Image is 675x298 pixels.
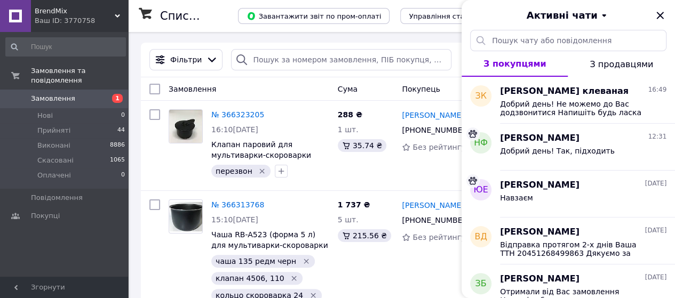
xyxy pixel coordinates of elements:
span: [PHONE_NUMBER] [402,126,470,134]
span: [PHONE_NUMBER] [402,216,470,224]
span: [PERSON_NAME] [500,132,579,144]
span: 288 ₴ [338,110,362,119]
span: Повідомлення [31,193,83,203]
svg: Видалити мітку [302,257,311,265]
span: З продавцями [590,59,653,69]
button: Активні чати [491,9,645,22]
button: З покупцями [462,51,568,77]
a: Фото товару [169,199,203,233]
span: Без рейтингу [412,233,465,241]
span: 1 [112,94,123,103]
button: Завантажити звіт по пром-оплаті [238,8,390,24]
span: Замовлення [169,85,216,93]
span: [DATE] [645,273,666,282]
span: Без рейтингу [412,143,465,151]
div: 215.56 ₴ [338,229,391,242]
span: [DATE] [645,226,666,235]
input: Пошук за номером замовлення, ПІБ покупця, номером телефону, Email, номером накладної [231,49,451,70]
a: № 366323205 [211,110,264,119]
button: З продавцями [568,51,675,77]
span: ЗБ [475,278,486,290]
img: Фото товару [169,110,202,143]
a: Чаша RB-A523 (форма 5 л) для мультиварки-скороварки Redmond RMC-M110, RMC-M4504, RMC-PM4506, PM4507 [211,230,328,271]
span: Навзаєм [500,194,533,202]
button: Закрити [654,9,666,22]
a: № 366313768 [211,200,264,209]
svg: Видалити мітку [258,167,266,175]
span: BrendMix [35,6,115,16]
span: клапан 4506, 110 [216,274,284,283]
span: Cума [338,85,358,93]
span: Виконані [37,141,70,150]
h1: Список замовлень [160,10,268,22]
span: Добрий день! Так, підходить [500,147,615,155]
span: 12:31 [648,132,666,141]
span: Скасовані [37,156,74,165]
a: [PERSON_NAME] [402,200,464,211]
span: [PERSON_NAME] [500,226,579,238]
span: [PERSON_NAME] [500,273,579,285]
div: Ваш ID: 3770758 [35,16,128,26]
span: Добрий день! Не можемо до Вас додзвонитися Напишіть будь ласка модель вашої мультиварки, дякуємо! [500,100,652,117]
span: 0 [121,171,125,180]
input: Пошук чату або повідомлення [470,30,666,51]
span: 16:49 [648,85,666,94]
button: ЮЕ[PERSON_NAME][DATE]Навзаєм [462,171,675,218]
span: 0 [121,111,125,120]
button: Управління статусами [400,8,499,24]
span: Нові [37,111,53,120]
span: 15:10[DATE] [211,215,258,224]
span: 44 [117,126,125,135]
a: [PERSON_NAME] [402,110,464,120]
span: Завантажити звіт по пром-оплаті [247,11,381,21]
span: 5 шт. [338,215,359,224]
span: З покупцями [483,59,546,69]
span: [DATE] [645,179,666,188]
div: 35.74 ₴ [338,139,386,152]
button: зк[PERSON_NAME] клеваная16:49Добрий день! Не можемо до Вас додзвонитися Напишіть будь ласка модел... [462,77,675,124]
span: 1 737 ₴ [338,200,370,209]
span: [PERSON_NAME] [500,179,579,191]
span: зк [475,90,487,102]
span: ВД [474,231,487,243]
span: Оплачені [37,171,71,180]
span: НФ [474,137,488,149]
span: перезвон [216,167,252,175]
span: Фільтри [170,54,202,65]
span: Відправка протягом 2-х днів Ваша ТТН 20451268499863 Дякуємо за замовлення! Гарного дня!(mapleleaf) [500,240,652,257]
a: Фото товару [169,109,203,143]
span: чаша 135 редм черн [216,257,296,265]
button: НФ[PERSON_NAME]12:31Добрий день! Так, підходить [462,124,675,171]
span: Покупець [402,85,440,93]
button: ВД[PERSON_NAME][DATE]Відправка протягом 2-х днів Ваша ТТН 20451268499863 Дякуємо за замовлення! Г... [462,218,675,264]
a: Клапан паровий для мультиварки-скороварки Redmond RMC-PM190, RMC-PM381 (аналог) [211,140,318,181]
span: Замовлення та повідомлення [31,66,128,85]
span: Управління статусами [409,12,490,20]
input: Пошук [5,37,126,57]
span: ЮЕ [473,184,488,196]
span: Замовлення [31,94,75,103]
span: Прийняті [37,126,70,135]
span: 16:10[DATE] [211,125,258,134]
span: Активні чати [526,9,597,22]
svg: Видалити мітку [290,274,298,283]
span: 1065 [110,156,125,165]
span: Покупці [31,211,60,221]
img: Фото товару [169,202,202,231]
span: 1 шт. [338,125,359,134]
span: 8886 [110,141,125,150]
span: [PERSON_NAME] клеваная [500,85,629,98]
